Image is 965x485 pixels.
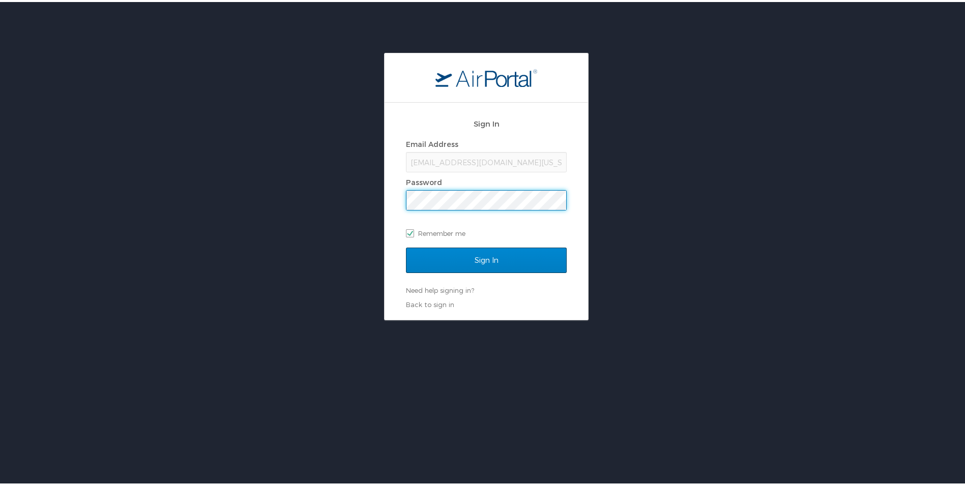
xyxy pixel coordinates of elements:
img: logo [435,67,537,85]
label: Password [406,176,442,185]
label: Remember me [406,224,567,239]
input: Sign In [406,246,567,271]
h2: Sign In [406,116,567,128]
a: Need help signing in? [406,284,474,292]
label: Email Address [406,138,458,146]
a: Back to sign in [406,298,454,307]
